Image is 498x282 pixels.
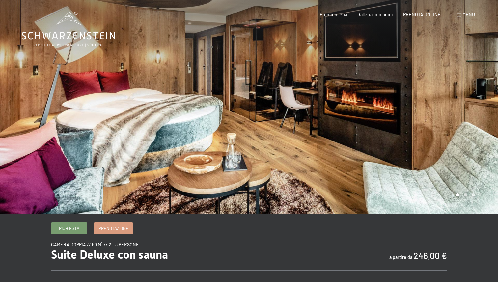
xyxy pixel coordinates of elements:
span: Suite Deluxe con sauna [51,248,168,261]
b: 246,00 € [413,250,447,261]
a: PRENOTA ONLINE [403,12,441,17]
span: Prenotazione [98,225,128,231]
span: camera doppia // 50 m² // 2 - 3 persone [51,242,139,247]
span: Richiesta [59,225,79,231]
a: Galleria immagini [357,12,393,17]
span: Menu [462,12,475,17]
span: a partire da [389,254,412,260]
a: Richiesta [51,223,87,234]
a: Prenotazione [94,223,133,234]
a: Premium Spa [320,12,347,17]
